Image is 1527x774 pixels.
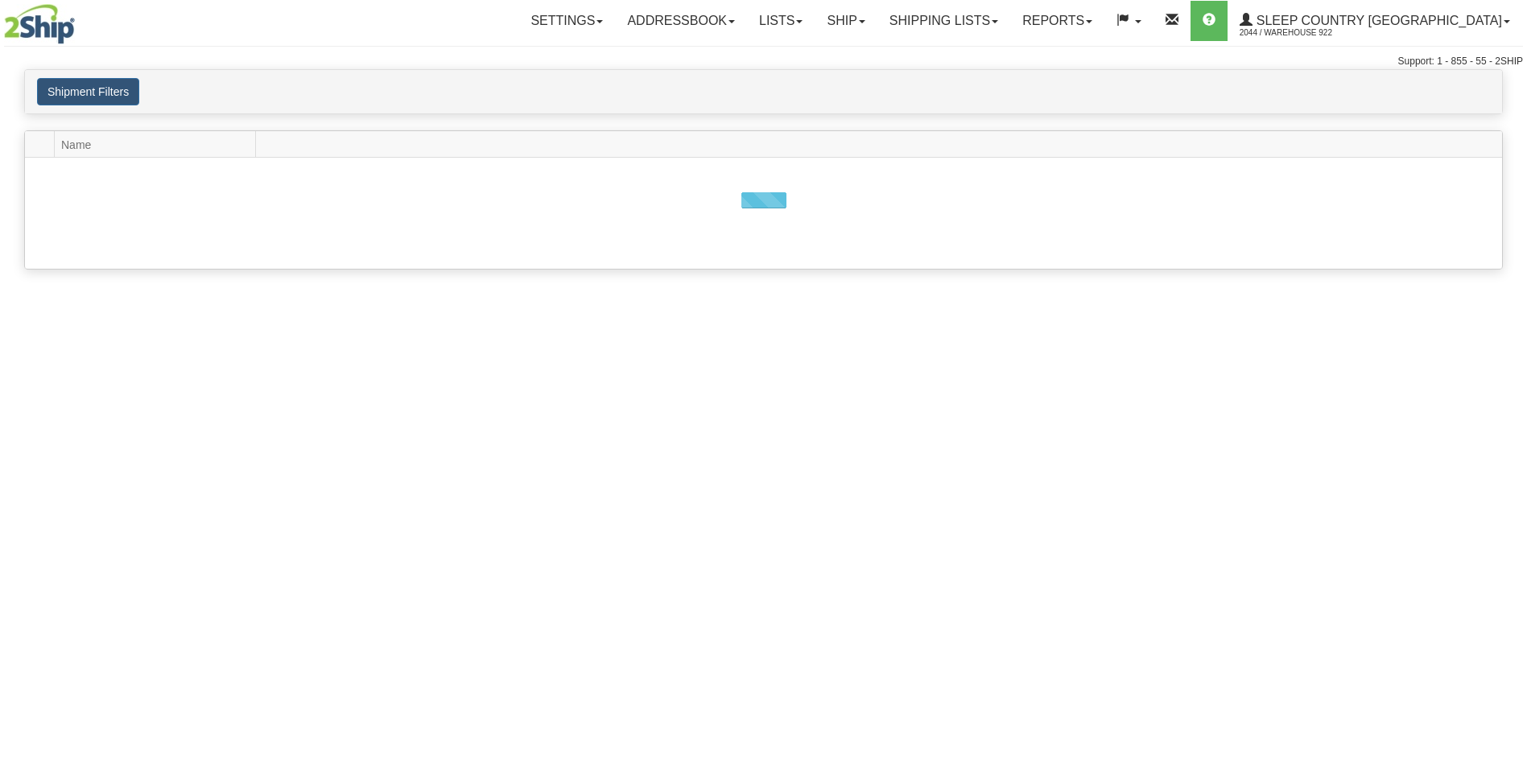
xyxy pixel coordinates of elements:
[1240,25,1360,41] span: 2044 / Warehouse 922
[1010,1,1104,41] a: Reports
[747,1,815,41] a: Lists
[518,1,615,41] a: Settings
[1228,1,1522,41] a: Sleep Country [GEOGRAPHIC_DATA] 2044 / Warehouse 922
[4,4,75,44] img: logo2044.jpg
[815,1,877,41] a: Ship
[1253,14,1502,27] span: Sleep Country [GEOGRAPHIC_DATA]
[877,1,1010,41] a: Shipping lists
[4,55,1523,68] div: Support: 1 - 855 - 55 - 2SHIP
[615,1,747,41] a: Addressbook
[37,78,139,105] button: Shipment Filters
